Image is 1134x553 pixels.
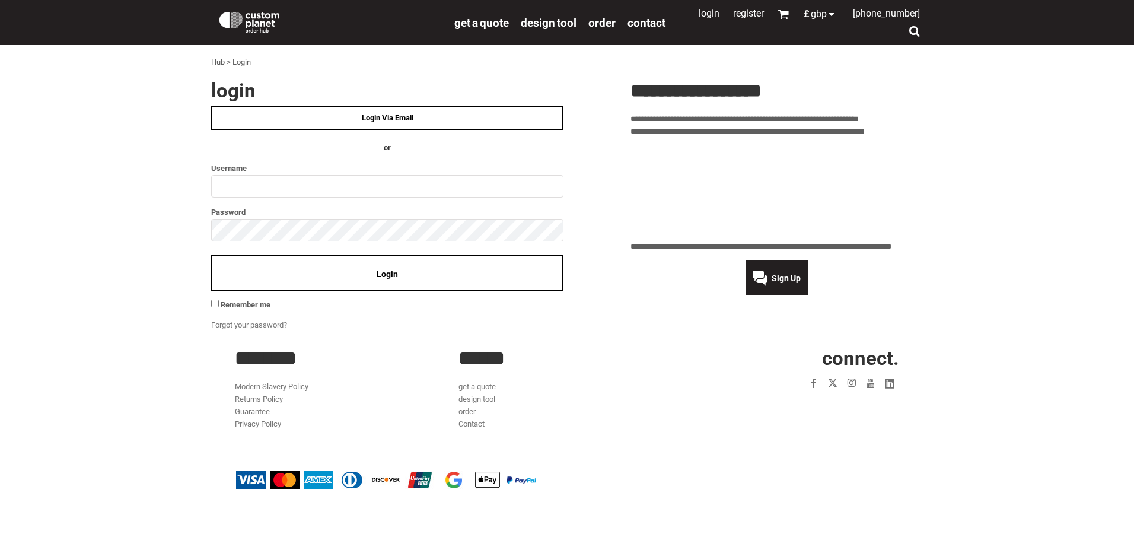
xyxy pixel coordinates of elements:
[588,15,616,29] a: order
[235,382,308,391] a: Modern Slavery Policy
[458,395,495,403] a: design tool
[811,9,827,19] span: GBP
[627,16,665,30] span: Contact
[211,3,448,39] a: Custom Planet
[733,8,764,19] a: Register
[458,382,496,391] a: get a quote
[521,16,576,30] span: design tool
[304,471,333,489] img: American Express
[211,161,563,175] label: Username
[221,300,270,309] span: Remember me
[211,320,287,329] a: Forgot your password?
[211,58,225,66] a: Hub
[211,106,563,130] a: Login Via Email
[377,269,398,279] span: Login
[405,471,435,489] img: China UnionPay
[699,8,719,19] a: Login
[683,348,899,368] h2: CONNECT.
[217,9,282,33] img: Custom Planet
[458,419,485,428] a: Contact
[211,300,219,307] input: Remember me
[235,419,281,428] a: Privacy Policy
[232,56,251,69] div: Login
[362,113,413,122] span: Login Via Email
[458,407,476,416] a: order
[772,274,801,283] span: Sign Up
[439,471,469,489] img: Google Pay
[211,142,563,154] h4: OR
[630,145,923,234] iframe: Customer reviews powered by Trustpilot
[211,81,563,100] h2: Login
[804,9,811,19] span: £
[371,471,401,489] img: Discover
[521,15,576,29] a: design tool
[735,400,899,414] iframe: Customer reviews powered by Trustpilot
[473,471,502,489] img: Apple Pay
[627,15,665,29] a: Contact
[853,8,920,19] span: [PHONE_NUMBER]
[236,471,266,489] img: Visa
[588,16,616,30] span: order
[454,16,509,30] span: get a quote
[270,471,300,489] img: Mastercard
[235,407,270,416] a: Guarantee
[235,395,283,403] a: Returns Policy
[227,56,231,69] div: >
[337,471,367,489] img: Diners Club
[507,476,536,484] img: PayPal
[211,205,563,219] label: Password
[454,15,509,29] a: get a quote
